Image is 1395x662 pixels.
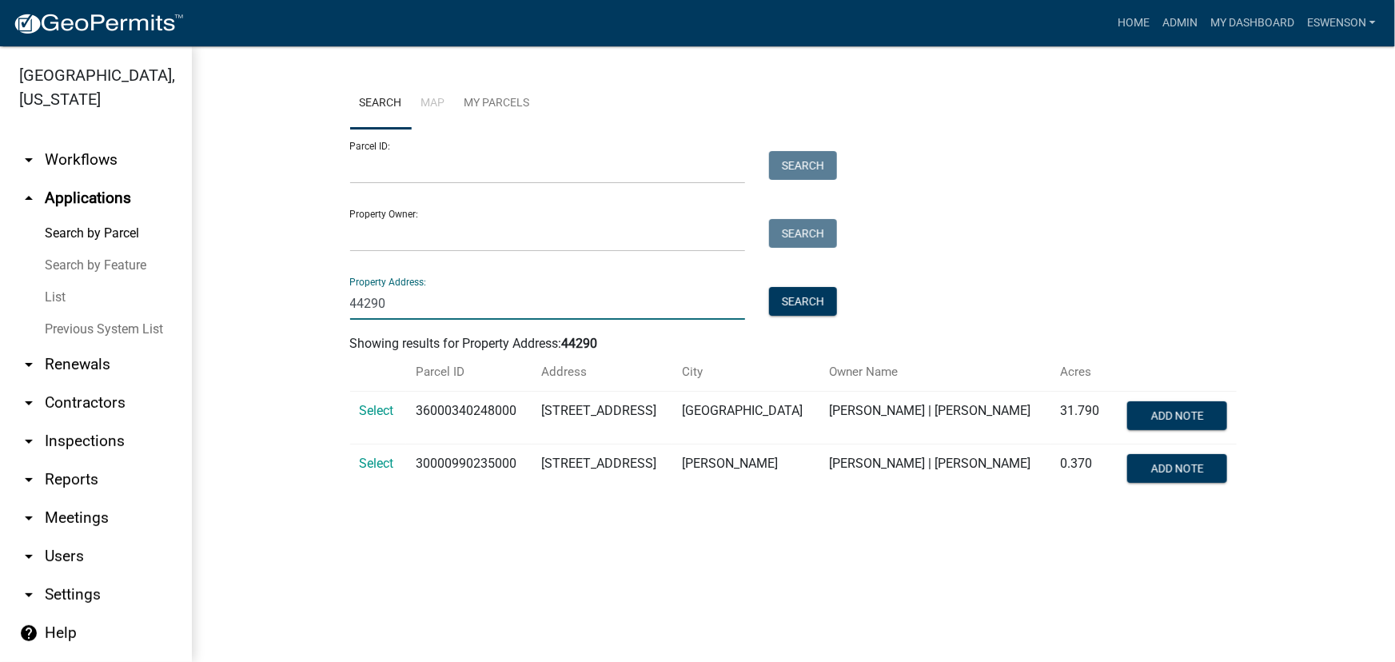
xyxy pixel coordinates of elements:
[19,355,38,374] i: arrow_drop_down
[406,392,532,445] td: 36000340248000
[532,445,672,497] td: [STREET_ADDRESS]
[672,392,819,445] td: [GEOGRAPHIC_DATA]
[672,353,819,391] th: City
[19,585,38,604] i: arrow_drop_down
[406,445,532,497] td: 30000990235000
[819,392,1051,445] td: [PERSON_NAME] | [PERSON_NAME]
[532,353,672,391] th: Address
[19,393,38,413] i: arrow_drop_down
[360,403,394,418] a: Select
[562,336,598,351] strong: 44290
[769,287,837,316] button: Search
[360,456,394,471] a: Select
[19,547,38,566] i: arrow_drop_down
[19,432,38,451] i: arrow_drop_down
[350,78,412,130] a: Search
[455,78,540,130] a: My Parcels
[819,353,1051,391] th: Owner Name
[672,445,819,497] td: [PERSON_NAME]
[1127,401,1227,430] button: Add Note
[1151,409,1204,422] span: Add Note
[1204,8,1301,38] a: My Dashboard
[819,445,1051,497] td: [PERSON_NAME] | [PERSON_NAME]
[769,151,837,180] button: Search
[350,334,1238,353] div: Showing results for Property Address:
[532,392,672,445] td: [STREET_ADDRESS]
[19,150,38,169] i: arrow_drop_down
[19,508,38,528] i: arrow_drop_down
[1301,8,1382,38] a: eswenson
[1051,353,1113,391] th: Acres
[769,219,837,248] button: Search
[406,353,532,391] th: Parcel ID
[1111,8,1156,38] a: Home
[1127,454,1227,483] button: Add Note
[1156,8,1204,38] a: Admin
[19,470,38,489] i: arrow_drop_down
[1051,392,1113,445] td: 31.790
[1051,445,1113,497] td: 0.370
[19,624,38,643] i: help
[1151,462,1204,475] span: Add Note
[19,189,38,208] i: arrow_drop_up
